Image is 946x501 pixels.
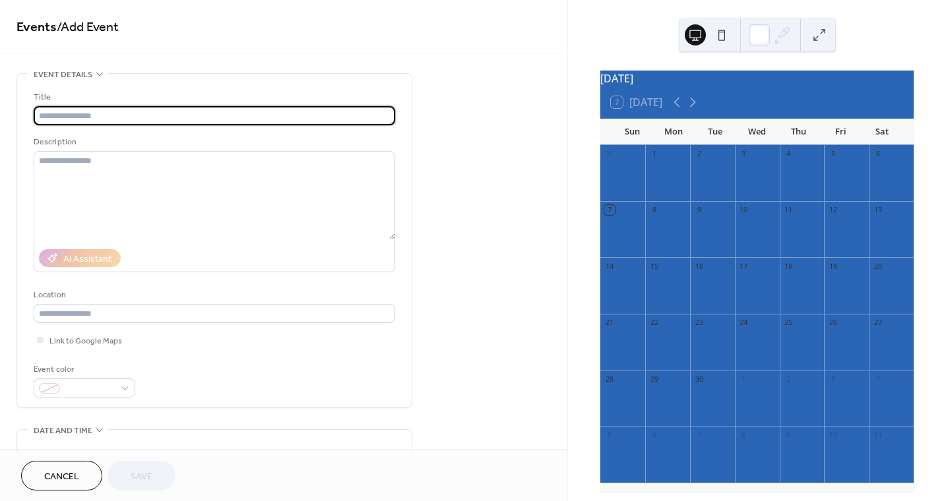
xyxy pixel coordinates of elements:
[604,430,614,440] div: 5
[739,430,749,440] div: 8
[604,261,614,271] div: 14
[34,424,92,438] span: Date and time
[649,318,659,328] div: 22
[778,119,819,145] div: Thu
[49,334,122,348] span: Link to Google Maps
[34,363,133,376] div: Event color
[649,205,659,215] div: 8
[739,261,749,271] div: 17
[694,261,704,271] div: 16
[784,149,794,159] div: 4
[694,374,704,384] div: 30
[649,149,659,159] div: 1
[739,205,749,215] div: 10
[873,430,883,440] div: 11
[862,119,903,145] div: Sat
[16,15,57,40] a: Events
[694,430,704,440] div: 7
[784,318,794,328] div: 25
[739,149,749,159] div: 3
[57,15,119,40] span: / Add Event
[828,318,838,328] div: 26
[736,119,778,145] div: Wed
[221,446,258,460] div: End date
[34,288,393,302] div: Location
[604,318,614,328] div: 21
[604,374,614,384] div: 28
[21,461,102,490] button: Cancel
[34,68,92,82] span: Event details
[600,71,914,86] div: [DATE]
[649,430,659,440] div: 6
[784,374,794,384] div: 2
[828,149,838,159] div: 5
[34,135,393,149] div: Description
[694,149,704,159] div: 2
[604,149,614,159] div: 31
[784,430,794,440] div: 9
[820,119,862,145] div: Fri
[828,430,838,440] div: 10
[784,205,794,215] div: 11
[604,205,614,215] div: 7
[34,90,393,104] div: Title
[873,261,883,271] div: 20
[873,374,883,384] div: 4
[653,119,695,145] div: Mon
[873,318,883,328] div: 27
[649,374,659,384] div: 29
[828,205,838,215] div: 12
[694,205,704,215] div: 9
[44,470,79,484] span: Cancel
[34,446,75,460] div: Start date
[739,318,749,328] div: 24
[784,261,794,271] div: 18
[694,318,704,328] div: 23
[695,119,736,145] div: Tue
[828,374,838,384] div: 3
[611,119,652,145] div: Sun
[873,149,883,159] div: 6
[649,261,659,271] div: 15
[828,261,838,271] div: 19
[873,205,883,215] div: 13
[739,374,749,384] div: 1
